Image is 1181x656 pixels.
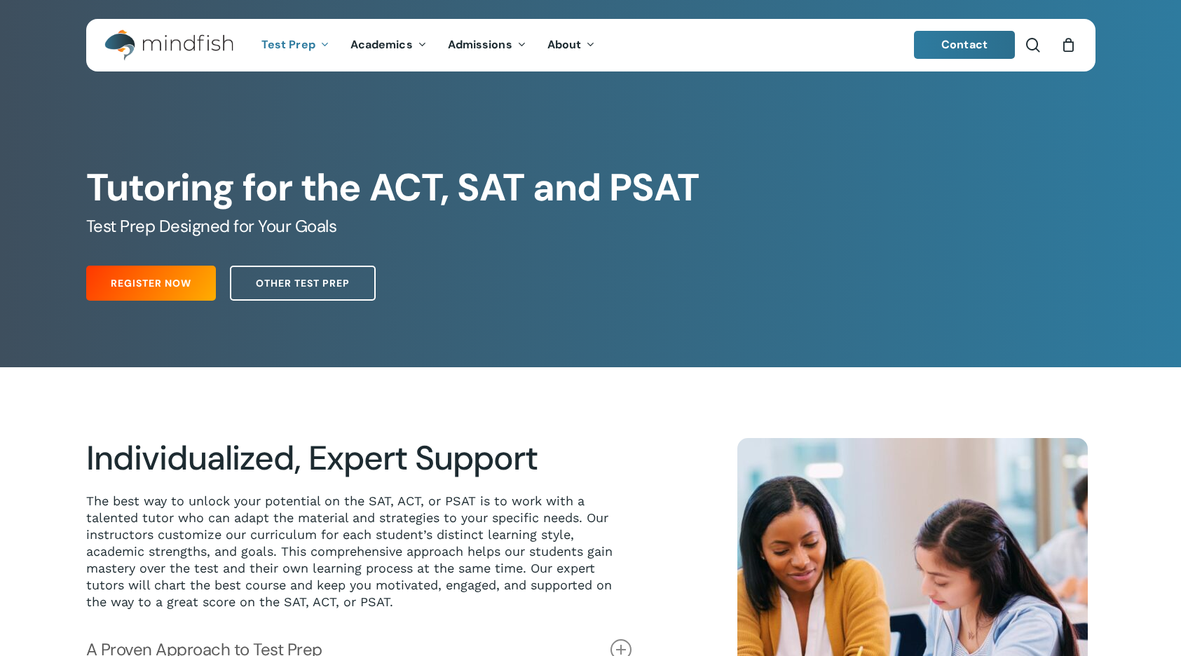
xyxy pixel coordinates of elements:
a: Contact [914,31,1015,59]
a: Cart [1061,37,1077,53]
a: About [537,39,606,51]
nav: Main Menu [251,19,606,71]
a: Register Now [86,266,216,301]
h5: Test Prep Designed for Your Goals [86,215,1095,238]
span: Contact [941,37,988,52]
a: Academics [340,39,437,51]
p: The best way to unlock your potential on the SAT, ACT, or PSAT is to work with a talented tutor w... [86,493,632,610]
span: Test Prep [261,37,315,52]
a: Test Prep [251,39,340,51]
span: Register Now [111,276,191,290]
h1: Tutoring for the ACT, SAT and PSAT [86,165,1095,210]
span: Admissions [448,37,512,52]
header: Main Menu [86,19,1095,71]
a: Admissions [437,39,537,51]
span: Academics [350,37,413,52]
a: Other Test Prep [230,266,376,301]
span: About [547,37,582,52]
h2: Individualized, Expert Support [86,438,632,479]
span: Other Test Prep [256,276,350,290]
